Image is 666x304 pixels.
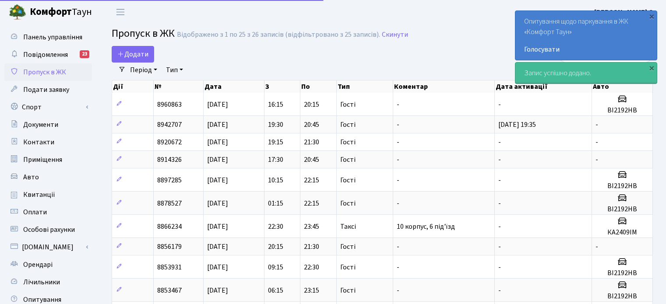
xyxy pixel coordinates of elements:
span: Гості [340,264,356,271]
a: Голосувати [524,44,648,55]
h5: КА2409ІМ [596,228,649,237]
th: Тип [337,80,393,93]
span: - [498,242,501,252]
th: Дата активації [495,80,592,93]
span: Лічильники [23,277,60,287]
span: 20:15 [268,242,283,252]
a: Спорт [4,98,92,116]
span: 8853467 [157,286,182,295]
span: Гості [340,287,356,294]
a: Скинути [382,31,408,39]
span: Контакти [23,137,54,147]
span: 8942707 [157,120,182,129]
div: 23 [80,50,89,58]
span: 09:15 [268,262,283,272]
h5: ВІ2192НВ [596,292,649,301]
a: [DOMAIN_NAME] [4,238,92,256]
span: - [596,120,598,129]
a: Панель управління [4,28,92,46]
a: Оплати [4,203,92,221]
a: Авто [4,168,92,186]
span: [DATE] [207,100,228,109]
span: - [397,242,399,252]
div: × [647,63,656,72]
span: - [498,286,501,295]
span: Авто [23,172,39,182]
th: Дії [112,80,154,93]
span: - [498,262,501,272]
a: Квитанції [4,186,92,203]
span: [DATE] [207,222,228,231]
span: Гості [340,200,356,207]
span: - [498,137,501,147]
span: 20:15 [304,100,319,109]
span: - [498,199,501,208]
span: 01:15 [268,199,283,208]
span: - [397,199,399,208]
span: [DATE] [207,199,228,208]
span: - [397,100,399,109]
div: Запис успішно додано. [515,63,657,84]
span: Документи [23,120,58,129]
span: Гості [340,243,356,250]
span: Таун [30,5,92,20]
span: 20:45 [304,155,319,164]
a: Лічильники [4,273,92,291]
span: 22:15 [304,199,319,208]
span: 8914326 [157,155,182,164]
span: - [498,155,501,164]
span: Гості [340,156,356,163]
b: Комфорт [30,5,72,19]
span: 22:30 [268,222,283,231]
span: 22:30 [304,262,319,272]
span: - [498,175,501,185]
span: Гості [340,101,356,108]
span: 17:30 [268,155,283,164]
span: - [397,137,399,147]
span: [DATE] 19:35 [498,120,536,129]
span: 8856179 [157,242,182,252]
span: Пропуск в ЖК [112,26,175,41]
a: Пропуск в ЖК [4,63,92,81]
h5: ВІ2192НВ [596,182,649,190]
span: 8920672 [157,137,182,147]
span: 19:30 [268,120,283,129]
div: Опитування щодо паркування в ЖК «Комфорт Таун» [515,11,657,60]
span: [DATE] [207,242,228,252]
span: - [498,222,501,231]
a: [PERSON_NAME] О. [594,7,655,17]
span: - [596,155,598,164]
span: Приміщення [23,155,62,164]
span: 10:15 [268,175,283,185]
span: 21:30 [304,242,319,252]
div: × [647,12,656,21]
a: Особові рахунки [4,221,92,238]
span: 8897285 [157,175,182,185]
span: 8878527 [157,199,182,208]
span: [DATE] [207,286,228,295]
a: Повідомлення23 [4,46,92,63]
span: - [498,100,501,109]
span: [DATE] [207,120,228,129]
span: 8853931 [157,262,182,272]
span: [DATE] [207,137,228,147]
a: Період [127,63,161,77]
a: Приміщення [4,151,92,168]
th: Коментар [393,80,495,93]
span: 10 корпус, 6 під'їзд [397,222,455,231]
span: Подати заявку [23,85,69,94]
span: - [397,155,399,164]
h5: ВІ2192НВ [596,205,649,213]
span: 23:45 [304,222,319,231]
a: Додати [112,46,154,63]
span: Гості [340,139,356,146]
th: Авто [592,80,653,93]
h5: ВІ2192НВ [596,269,649,277]
span: 06:15 [268,286,283,295]
span: - [596,137,598,147]
button: Переключити навігацію [109,5,131,19]
a: Подати заявку [4,81,92,98]
span: Додати [117,49,148,59]
span: [DATE] [207,175,228,185]
span: Особові рахунки [23,225,75,234]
